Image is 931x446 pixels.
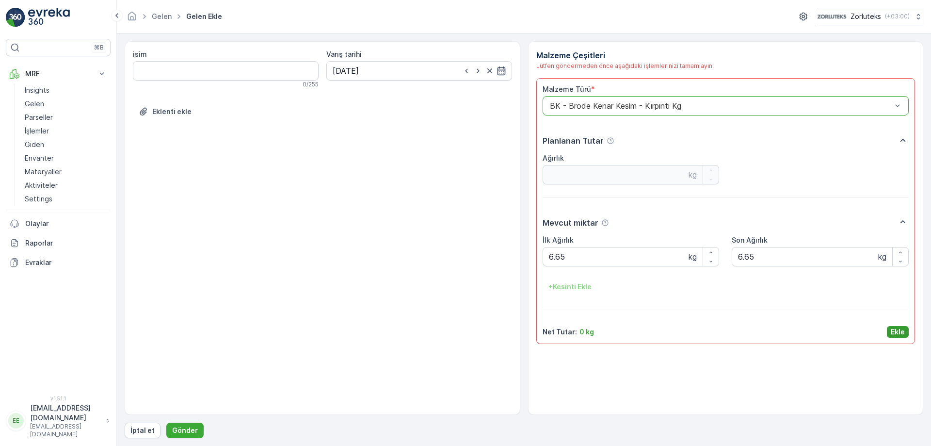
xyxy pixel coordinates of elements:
[326,61,512,81] input: dd/mm/yyyy
[303,81,319,88] p: 0 / 255
[25,85,49,95] p: Insights
[543,85,591,93] label: Malzeme Türü
[25,167,62,177] p: Materyaller
[326,50,362,58] label: Varış tarihi
[543,279,597,295] button: +Kesinti Ekle
[25,99,44,109] p: Gelen
[607,137,614,145] div: Yardım Araç İkonu
[6,214,111,233] a: Olaylar
[25,258,107,267] p: Evraklar
[21,179,111,192] a: Aktiviteler
[25,153,54,163] p: Envanter
[61,191,257,199] span: KK1 - Katlama Çıkışı - 1M Kaplama Mt (1-9 MT SATEN(KG))
[25,181,58,190] p: Aktiviteler
[8,223,48,231] span: Son Ağırlık :
[21,124,111,138] a: İşlemler
[166,423,204,438] button: Gönder
[21,192,111,206] a: Settings
[440,8,489,20] p: Gelen #6691
[25,126,49,136] p: İşlemler
[817,11,847,22] img: 6-1-9-3_wQBzyll.png
[8,413,24,429] div: EE
[28,8,70,27] img: logo_light-DOdMpM7g.png
[543,135,604,147] p: Planlanan Tutar
[579,327,594,337] p: 0 kg
[891,327,905,337] p: Ekle
[48,223,74,231] span: 11.95 kg
[6,396,111,401] span: v 1.51.1
[851,12,881,21] p: Zorluteks
[543,327,577,337] p: Net Tutar :
[25,219,107,229] p: Olaylar
[885,13,910,20] p: ( +03:00 )
[25,238,107,248] p: Raporlar
[8,207,45,215] span: Net Tutar :
[152,107,192,116] p: Eklenti ekle
[6,233,111,253] a: Raporlar
[45,207,60,215] span: 0 kg
[6,403,111,438] button: EE[EMAIL_ADDRESS][DOMAIN_NAME][EMAIL_ADDRESS][DOMAIN_NAME]
[133,104,197,119] button: Dosya Yükle
[536,50,915,61] p: Malzeme Çeşitleri
[21,151,111,165] a: Envanter
[543,154,564,162] label: Ağırlık
[127,15,137,23] a: Ana Sayfa
[601,219,609,227] div: Yardım Araç İkonu
[8,191,61,199] span: Malzeme Türü :
[543,236,574,244] label: İlk Ağırlık
[43,175,68,183] span: 11.95 kg
[732,236,768,244] label: Son Ağırlık
[536,61,915,70] div: Lütfen göndermeden önce aşağıdaki işlemlerinizi tamamlayın.
[25,113,53,122] p: Parseller
[130,426,155,435] p: İptal et
[125,423,161,438] button: İptal et
[30,423,101,438] p: [EMAIL_ADDRESS][DOMAIN_NAME]
[689,251,697,263] p: kg
[25,140,44,149] p: Giden
[184,12,224,21] span: Gelen ekle
[8,159,32,167] span: Name :
[152,12,172,20] a: Gelen
[817,8,923,25] button: Zorluteks(+03:00)
[30,403,101,423] p: [EMAIL_ADDRESS][DOMAIN_NAME]
[878,251,886,263] p: kg
[8,175,43,183] span: İlk Ağırlık :
[548,282,592,292] p: + Kesinti Ekle
[21,97,111,111] a: Gelen
[172,426,198,435] p: Gönder
[25,69,91,79] p: MRF
[25,194,52,204] p: Settings
[6,64,111,83] button: MRF
[21,165,111,179] a: Materyaller
[6,253,111,272] a: Evraklar
[21,83,111,97] a: Insights
[543,217,598,229] p: Mevcut miktar
[21,138,111,151] a: Giden
[689,169,697,181] p: kg
[887,326,909,338] button: Ekle
[94,44,104,51] p: ⌘B
[133,50,147,58] label: isim
[32,159,74,167] span: Gelen #6691
[21,111,111,124] a: Parseller
[6,8,25,27] img: logo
